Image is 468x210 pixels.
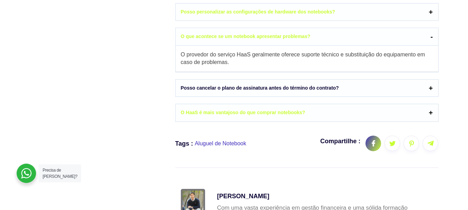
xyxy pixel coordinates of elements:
a: O HaaS é mais vantajoso do que comprar notebooks? [176,104,438,121]
a: Posso personalizar as configurações de hardware dos notebooks? [176,3,438,21]
a: Posso cancelar o plano de assinatura antes do término do contrato? [176,80,438,97]
span: Precisa de [PERSON_NAME]? [43,168,77,179]
p: O que acontece se um notebook apresentar problemas? [176,46,438,72]
div: Widget de chat [343,121,468,210]
iframe: Chat Widget [343,121,468,210]
span: Aluguel de Notebook [195,139,246,148]
p: Compartilhe : [320,137,360,146]
div: Tags : [175,139,193,148]
a: O que acontece se um notebook apresentar problemas? [176,28,438,46]
h5: [PERSON_NAME] [217,192,433,201]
